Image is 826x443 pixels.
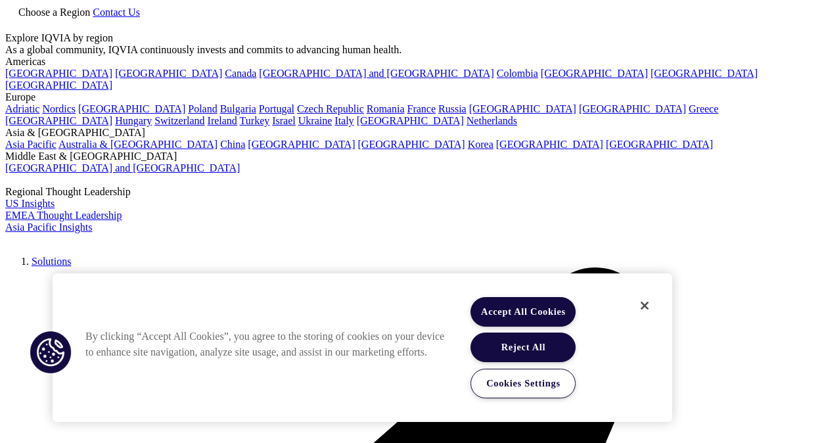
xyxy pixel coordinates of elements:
a: [GEOGRAPHIC_DATA] [606,139,713,150]
a: [GEOGRAPHIC_DATA] [5,68,112,79]
a: Italy [334,115,354,126]
a: Turkey [240,115,270,126]
div: Explore IQVIA by region [5,32,821,44]
div: Middle East & [GEOGRAPHIC_DATA] [5,151,821,162]
a: [GEOGRAPHIC_DATA] and [GEOGRAPHIC_DATA] [259,68,493,79]
a: Asia Pacific Insights [5,221,92,233]
div: Privacy [53,273,672,422]
a: [GEOGRAPHIC_DATA] [78,103,185,114]
a: Contact Us [93,7,140,18]
div: Americas [5,56,821,68]
a: Solutions [32,256,71,267]
a: Ukraine [298,115,333,126]
button: Accept All Cookies [470,297,576,327]
a: Czech Republic [297,103,364,114]
a: [GEOGRAPHIC_DATA] [469,103,576,114]
a: [GEOGRAPHIC_DATA] [541,68,648,79]
a: Australia & [GEOGRAPHIC_DATA] [58,139,218,150]
a: Switzerland [154,115,204,126]
a: EMEA Thought Leadership [5,210,122,221]
button: Reject All [470,333,576,362]
a: France [407,103,436,114]
div: Europe [5,91,821,103]
div: By clicking “Accept All Cookies”, you agree to the storing of cookies on your device to enhance s... [85,329,449,367]
a: US Insights [5,198,55,209]
a: Israel [272,115,296,126]
a: [GEOGRAPHIC_DATA] and [GEOGRAPHIC_DATA] [5,162,240,174]
a: [GEOGRAPHIC_DATA] [115,68,222,79]
div: Asia & [GEOGRAPHIC_DATA] [5,127,821,139]
a: [GEOGRAPHIC_DATA] [5,115,112,126]
a: Poland [188,103,217,114]
div: Regional Thought Leadership [5,186,821,198]
button: Cookies [30,331,72,373]
a: Ireland [208,115,237,126]
a: Nordics [42,103,76,114]
a: Hungary [115,115,152,126]
a: [GEOGRAPHIC_DATA] [579,103,686,114]
a: Canada [225,68,256,79]
button: Cookies Settings, Opens the preference center dialog [470,369,576,398]
a: [GEOGRAPHIC_DATA] [357,115,464,126]
a: [GEOGRAPHIC_DATA] [5,80,112,91]
a: [GEOGRAPHIC_DATA] [651,68,758,79]
a: [GEOGRAPHIC_DATA] [358,139,465,150]
div: Cookie banner [53,273,672,422]
div: As a global community, IQVIA continuously invests and commits to advancing human health. [5,44,821,56]
a: Portugal [259,103,294,114]
a: Romania [367,103,405,114]
a: [GEOGRAPHIC_DATA] [248,139,355,150]
a: Colombia [497,68,538,79]
a: [GEOGRAPHIC_DATA] [496,139,603,150]
span: Choose a Region [18,7,90,18]
a: Adriatic [5,103,39,114]
a: Russia [438,103,467,114]
a: Netherlands [467,115,517,126]
a: Greece [689,103,718,114]
a: Asia Pacific [5,139,57,150]
img: Company Logo [30,331,72,373]
button: Close [630,291,659,320]
a: Bulgaria [220,103,256,114]
a: China [220,139,245,150]
a: Korea [468,139,493,150]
